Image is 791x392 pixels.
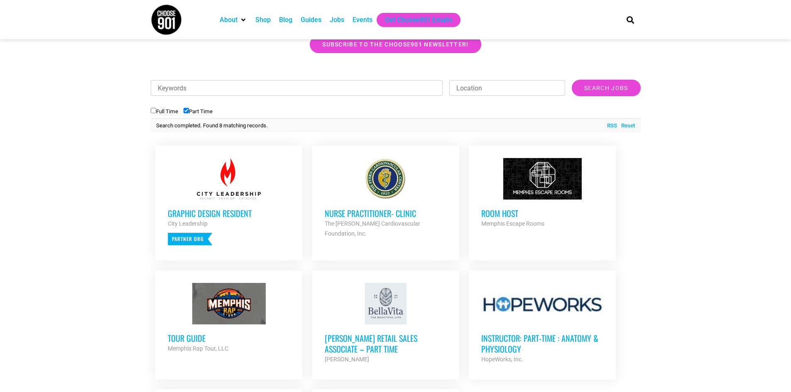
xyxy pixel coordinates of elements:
a: Guides [301,15,321,25]
a: Reset [617,122,635,130]
a: Blog [279,15,292,25]
label: Part Time [184,108,213,114]
h3: [PERSON_NAME] Retail Sales Associate – Part Time [325,333,447,354]
input: Part Time [184,108,189,113]
span: Search completed. Found 8 matching records. [156,122,268,129]
span: Subscribe to the Choose901 newsletter! [322,41,468,47]
a: Nurse Practitioner- Clinic The [PERSON_NAME] Cardiovascular Foundation, Inc. [312,146,459,251]
div: About [216,13,251,27]
strong: [PERSON_NAME] [325,356,369,363]
input: Full Time [151,108,156,113]
h3: Nurse Practitioner- Clinic [325,208,447,219]
strong: HopeWorks, Inc. [481,356,523,363]
strong: City Leadership [168,220,208,227]
a: RSS [603,122,617,130]
a: Shop [255,15,271,25]
h3: Tour Guide [168,333,290,343]
p: Partner Org [168,233,212,245]
a: Subscribe to the Choose901 newsletter! [310,36,481,53]
strong: The [PERSON_NAME] Cardiovascular Foundation, Inc. [325,220,420,237]
a: Get Choose901 Emails [385,15,452,25]
nav: Main nav [216,13,612,27]
a: Tour Guide Memphis Rap Tour, LLC [155,270,302,366]
input: Keywords [151,80,443,96]
a: Instructor: Part-Time : Anatomy & Physiology HopeWorks, Inc. [469,270,616,377]
strong: Memphis Rap Tour, LLC [168,345,228,352]
div: Search [623,13,637,27]
h3: Room Host [481,208,603,219]
a: Room Host Memphis Escape Rooms [469,146,616,241]
input: Location [449,80,565,96]
a: Events [353,15,372,25]
input: Search Jobs [572,80,640,96]
h3: Graphic Design Resident [168,208,290,219]
label: Full Time [151,108,178,114]
a: Graphic Design Resident City Leadership Partner Org [155,146,302,258]
a: Jobs [330,15,344,25]
a: About [220,15,238,25]
a: [PERSON_NAME] Retail Sales Associate – Part Time [PERSON_NAME] [312,270,459,377]
strong: Memphis Escape Rooms [481,220,544,227]
h3: Instructor: Part-Time : Anatomy & Physiology [481,333,603,354]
